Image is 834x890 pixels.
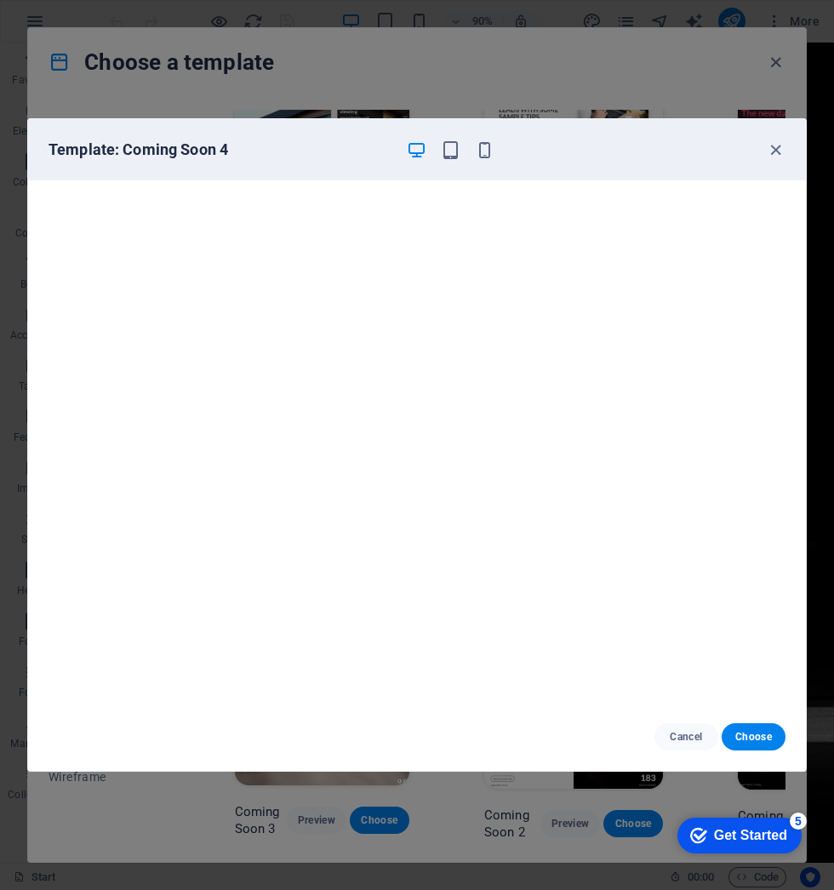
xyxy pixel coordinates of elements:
div: Get Started 5 items remaining, 0% complete [14,9,138,44]
button: Choose [722,723,785,750]
h6: Template: Coming Soon 4 [49,140,392,160]
button: Cancel [654,723,718,750]
span: Choose [735,730,772,744]
span: Cancel [668,730,705,744]
div: Get Started [50,19,123,34]
div: 5 [126,3,143,20]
